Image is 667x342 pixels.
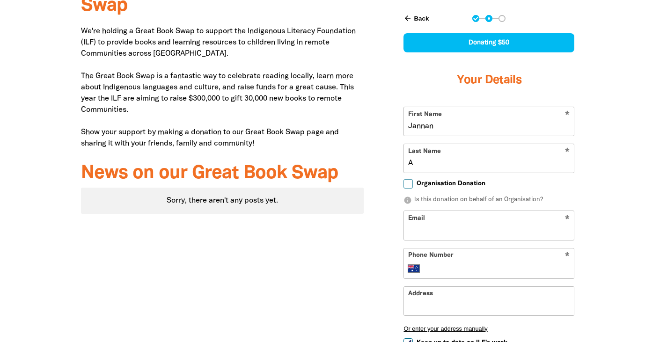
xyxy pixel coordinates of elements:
[400,10,432,26] button: Back
[403,196,574,205] p: Is this donation on behalf of an Organisation?
[485,15,492,22] button: Navigate to step 2 of 3 to enter your details
[403,196,412,204] i: info
[81,163,364,184] h3: News on our Great Book Swap
[403,325,574,332] button: Or enter your address manually
[417,179,485,188] span: Organisation Donation
[81,188,364,214] div: Paginated content
[81,26,364,149] p: We're holding a Great Book Swap to support the Indigenous Literacy Foundation (ILF) to provide bo...
[498,15,506,22] button: Navigate to step 3 of 3 to enter your payment details
[472,15,479,22] button: Navigate to step 1 of 3 to enter your donation amount
[403,179,413,189] input: Organisation Donation
[403,14,412,22] i: arrow_back
[81,188,364,214] div: Sorry, there aren't any posts yet.
[403,33,574,52] div: Donating $50
[565,252,570,261] i: Required
[403,62,574,99] h3: Your Details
